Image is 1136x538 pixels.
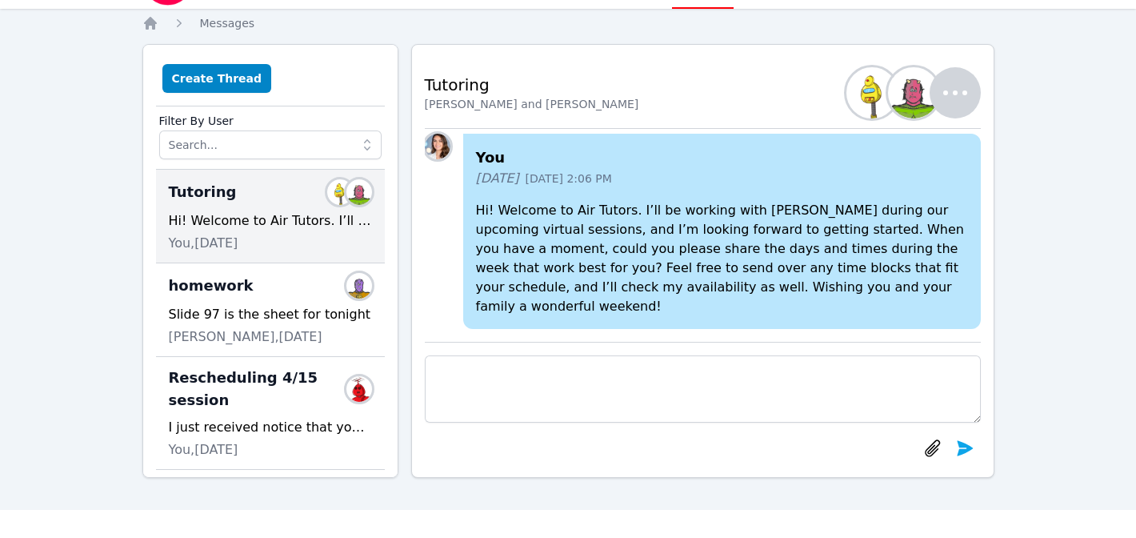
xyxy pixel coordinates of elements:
h2: Tutoring [425,74,639,96]
span: You, [DATE] [169,440,238,460]
span: [DATE] 2:06 PM [526,171,612,187]
img: Cassandra Wilson [346,273,372,299]
img: Jordan Pinshaw [346,376,372,402]
div: Slide 97 is the sheet for tonight [169,305,372,324]
div: TutoringDoreen ArghavanifardBahareh FarzadmehrHi! Welcome to Air Tutors. I’ll be working with [PE... [156,170,385,263]
button: Doreen ArghavanifardBahareh Farzadmehr [856,67,981,118]
span: You, [DATE] [169,234,238,253]
div: homeworkCassandra WilsonSlide 97 is the sheet for tonight[PERSON_NAME],[DATE] [156,263,385,357]
span: [DATE] [476,169,519,188]
img: Bahareh Farzadmehr [346,179,372,205]
img: Doreen Arghavanifard [846,67,898,118]
p: Hi! Welcome to Air Tutors. I’ll be working with [PERSON_NAME] during our upcoming virtual session... [476,201,968,316]
img: Bahareh Farzadmehr [888,67,939,118]
label: Filter By User [159,106,382,130]
span: Tutoring [169,181,237,203]
img: Doreen Arghavanifard [327,179,353,205]
div: Rescheduling 4/15 sessionJordan PinshawI just received notice that you won’t be able to attend [D... [156,357,385,470]
h4: You [476,147,968,169]
img: Tiffany Whyte [425,134,450,159]
nav: Breadcrumb [142,15,994,31]
input: Search... [159,130,382,159]
span: homework [169,275,254,297]
div: [PERSON_NAME] and [PERSON_NAME] [425,96,639,112]
span: Rescheduling 4/15 session [169,367,353,412]
span: [PERSON_NAME], [DATE] [169,327,322,347]
a: Messages [200,15,255,31]
div: I just received notice that you won’t be able to attend [DATE] session. No worries! I’m available... [169,418,372,437]
div: Hi! Welcome to Air Tutors. I’ll be working with [PERSON_NAME] during our upcoming virtual session... [169,211,372,231]
span: Messages [200,17,255,30]
button: Create Thread [162,64,272,93]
